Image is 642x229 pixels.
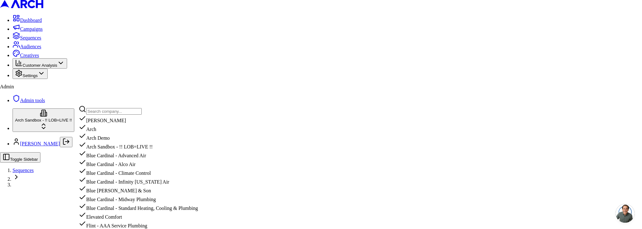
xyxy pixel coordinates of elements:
div: Elevated Comfort [79,211,219,220]
div: Blue [PERSON_NAME] & Son [79,185,219,194]
div: Blue Cardinal - Alco Air [79,159,219,167]
div: Blue Cardinal - Advanced Air [79,150,219,159]
div: Arch Demo [79,132,219,141]
div: Blue Cardinal - Infinity [US_STATE] Air [79,176,219,185]
div: Blue Cardinal - Climate Control [79,167,219,176]
div: Arch Sandbox - !! LOB=LIVE !! [79,141,219,150]
div: Blue Cardinal - Midway Plumbing [79,194,219,202]
div: Arch [79,123,219,132]
input: Search company... [86,108,142,115]
div: [PERSON_NAME] [79,115,219,123]
div: Flint - AAA Service Plumbing [79,220,219,229]
div: Blue Cardinal - Standard Heating, Cooling & Plumbing [79,202,219,211]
